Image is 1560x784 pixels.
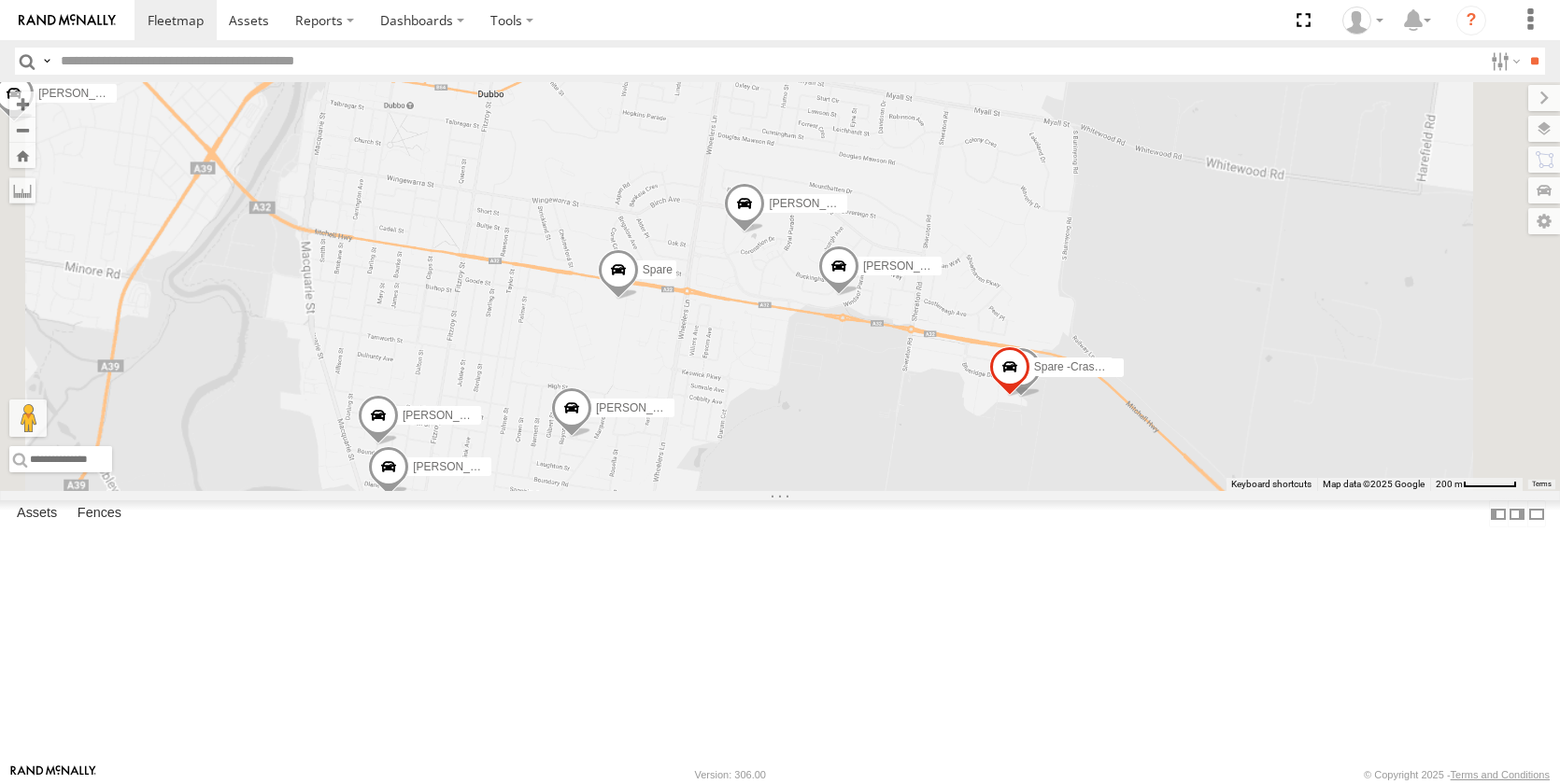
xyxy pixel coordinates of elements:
label: Fences [68,501,131,527]
span: Spare -Crashed [1034,360,1113,373]
i: ? [1456,6,1486,35]
label: Dock Summary Table to the Right [1508,500,1526,527]
div: Jake Allan [1336,7,1390,35]
label: Map Settings [1528,208,1560,234]
div: Version: 306.00 [695,769,766,780]
label: Assets [7,501,66,527]
span: 200 m [1436,479,1463,489]
span: [PERSON_NAME] [38,88,131,101]
span: Map data ©2025 Google [1323,479,1425,489]
a: Terms and Conditions [1451,769,1550,780]
a: Visit our Website [10,765,96,784]
span: Spare [643,263,673,276]
button: Zoom out [9,117,35,143]
label: Hide Summary Table [1527,500,1546,527]
span: [PERSON_NAME] [596,402,688,415]
button: Keyboard shortcuts [1231,478,1312,491]
span: [PERSON_NAME] [769,197,861,210]
a: Terms (opens in new tab) [1532,481,1552,488]
button: Zoom in [9,91,35,117]
button: Zoom Home [9,143,35,168]
label: Search Filter Options [1483,48,1524,75]
span: [PERSON_NAME] [863,259,956,273]
span: [PERSON_NAME] [413,460,505,473]
div: © Copyright 2025 - [1364,769,1550,780]
img: rand-logo.svg [19,14,116,27]
label: Search Query [39,48,54,75]
button: Drag Pegman onto the map to open Street View [9,399,47,437]
button: Map scale: 200 m per 54 pixels [1430,478,1523,491]
span: [PERSON_NAME] [PERSON_NAME] New [403,410,616,423]
label: Measure [9,177,35,203]
label: Dock Summary Table to the Left [1489,500,1508,527]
